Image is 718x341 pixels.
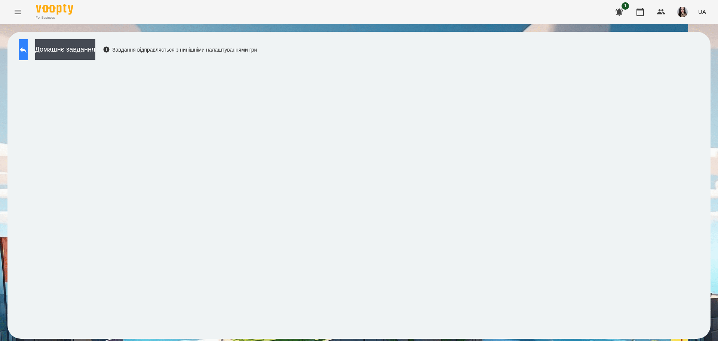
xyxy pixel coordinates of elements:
[35,39,95,60] button: Домашнє завдання
[695,5,709,19] button: UA
[103,46,257,53] div: Завдання відправляється з нинішніми налаштуваннями гри
[9,3,27,21] button: Menu
[36,15,73,20] span: For Business
[622,2,629,10] span: 1
[677,7,688,17] img: 23d2127efeede578f11da5c146792859.jpg
[698,8,706,16] span: UA
[36,4,73,15] img: Voopty Logo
